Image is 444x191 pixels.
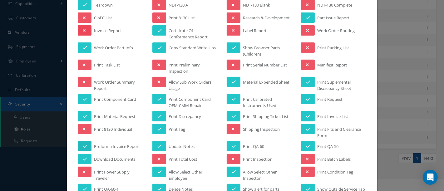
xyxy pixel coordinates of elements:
span: Print Discrepancy [169,114,201,121]
span: Certificate Of Conformance Report [169,28,217,40]
span: Print Condition Tag [317,169,353,177]
span: Print Tag [169,126,185,134]
span: Label Report [243,28,267,36]
span: Copy Standard Write-Ups [169,45,216,53]
span: Work Order Routing [317,28,355,36]
span: Print Power Supply Traveler [94,169,143,181]
span: Print Inspection [243,156,273,164]
span: Print Suplemental Discrepancy Sheet [317,79,366,91]
span: Print QA-56 [317,144,338,151]
span: Work Order Summary Report [94,79,143,91]
div: Open Intercom Messenger [423,170,438,185]
span: Research & Development [243,15,290,23]
span: C of C List [94,15,112,23]
span: Print Invoice List [317,114,348,121]
span: NDT-130 Blank [243,2,270,10]
span: Print Shipping Ticket List [243,114,289,121]
span: Print Component Card [94,96,136,104]
span: Allow Select Other Employee [169,169,217,181]
span: Print Request [317,96,343,104]
span: Show Browser Parts (Children) [243,45,292,57]
span: Print Fits and Clearance Form [317,126,366,139]
span: Print Total Cost [169,156,197,164]
span: Print 8130 List [169,15,195,23]
span: Print 8130 Individual [94,126,132,134]
span: Print Component Card OEM-CMM Repair [169,96,217,109]
span: Print Calibrated Instruments Used [243,96,292,109]
span: Print Batch Labels [317,156,351,164]
span: Work Order Part Info [94,45,133,53]
span: Invoice Report [94,28,121,36]
span: Shipping Inspection [243,126,280,134]
span: Proforma Invoice Report [94,144,140,151]
span: Download Documents [94,156,136,164]
span: NDT-130 Complete [317,2,352,10]
span: Update Notes [169,144,195,151]
span: Manifest Report [317,62,347,70]
span: Print Preliminary Inspection [169,62,217,74]
span: Print QA-60 [243,144,264,151]
span: Print Task List [94,62,120,70]
span: Allow Select Other Inspector [243,169,292,181]
span: Material Expended Sheet [243,79,289,87]
span: Part Issue Report [317,15,349,23]
span: Teardown [94,2,113,10]
span: Print Packing List [317,45,349,53]
span: NDT-130 A [169,2,188,10]
span: Allow Sub Work Orders Usage [169,79,217,91]
span: Print Serial Number List [243,62,287,70]
span: Print Material Request [94,114,136,121]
